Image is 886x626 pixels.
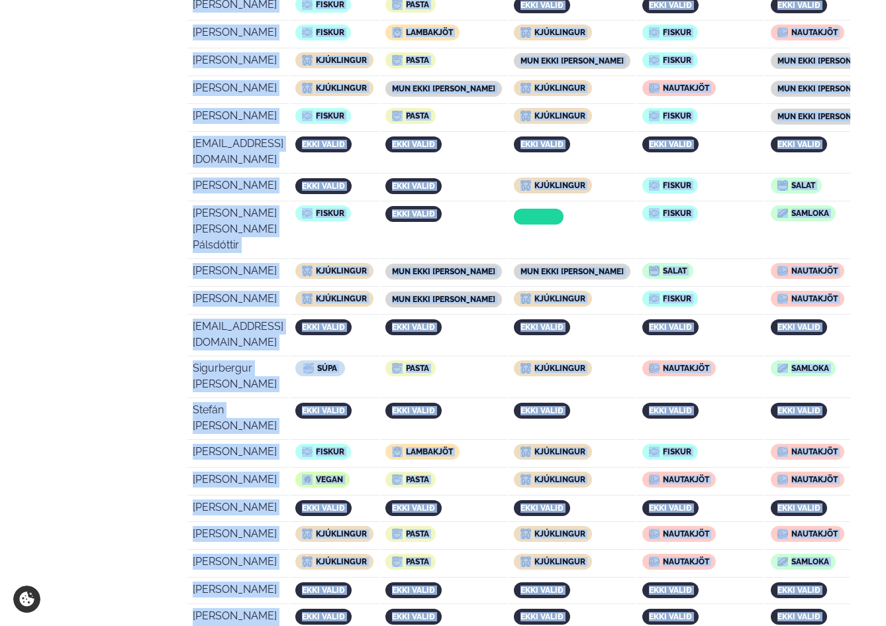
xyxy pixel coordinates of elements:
[663,475,709,484] span: Nautakjöt
[302,266,313,276] img: icon img
[791,266,838,276] span: Nautakjöt
[791,28,838,37] span: Nautakjöt
[392,323,435,332] span: ekki valið
[392,529,403,539] img: icon img
[534,529,585,539] span: Kjúklingur
[649,612,692,621] span: ekki valið
[302,446,313,457] img: icon img
[316,266,367,276] span: Kjúklingur
[302,612,345,621] span: ekki valið
[777,503,820,513] span: ekki valið
[316,557,367,566] span: Kjúklingur
[649,586,692,595] span: ekki valið
[316,529,367,539] span: Kjúklingur
[777,474,788,485] img: icon img
[777,84,881,93] span: mun ekki [PERSON_NAME]
[534,294,585,303] span: Kjúklingur
[187,316,289,356] td: [EMAIL_ADDRESS][DOMAIN_NAME]
[649,1,692,10] span: ekki valið
[392,503,435,513] span: ekki valið
[791,475,838,484] span: Nautakjöt
[649,180,660,191] img: icon img
[649,140,692,149] span: ekki valið
[316,294,367,303] span: Kjúklingur
[302,474,313,485] img: icon img
[520,556,531,567] img: icon img
[187,469,289,496] td: [PERSON_NAME]
[302,503,345,513] span: ekki valið
[187,22,289,48] td: [PERSON_NAME]
[663,447,691,456] span: Fiskur
[187,260,289,287] td: [PERSON_NAME]
[406,56,429,65] span: Pasta
[392,27,403,38] img: icon img
[663,529,709,539] span: Nautakjöt
[187,50,289,76] td: [PERSON_NAME]
[520,406,564,415] span: ekki valið
[316,83,367,93] span: Kjúklingur
[316,56,367,65] span: Kjúklingur
[392,140,435,149] span: ekki valið
[791,294,838,303] span: Nautakjöt
[520,83,531,93] img: icon img
[187,358,289,398] td: Sigurbergur [PERSON_NAME]
[534,364,585,373] span: Kjúklingur
[663,181,691,190] span: Fiskur
[302,55,313,66] img: icon img
[777,1,820,10] span: ekki valið
[791,364,829,373] span: Samloka
[406,28,453,37] span: Lambakjöt
[649,27,660,38] img: icon img
[777,27,788,38] img: icon img
[520,446,531,457] img: icon img
[534,181,585,190] span: Kjúklingur
[649,446,660,457] img: icon img
[187,497,289,522] td: [PERSON_NAME]
[649,474,660,485] img: icon img
[302,293,313,304] img: icon img
[392,295,495,304] span: mun ekki [PERSON_NAME]
[392,406,435,415] span: ekki valið
[777,266,788,276] img: icon img
[187,441,289,468] td: [PERSON_NAME]
[520,586,564,595] span: ekki valið
[302,529,313,539] img: icon img
[777,323,820,332] span: ekki valið
[777,112,881,121] span: mun ekki [PERSON_NAME]
[520,111,531,121] img: icon img
[406,111,429,121] span: Pasta
[187,551,289,578] td: [PERSON_NAME]
[520,1,564,10] span: ekki valið
[392,586,435,595] span: ekki valið
[302,111,313,121] img: icon img
[777,529,788,539] img: icon img
[392,612,435,621] span: ekki valið
[316,28,344,37] span: Fiskur
[663,557,709,566] span: Nautakjöt
[663,83,709,93] span: Nautakjöt
[777,140,820,149] span: ekki valið
[392,55,403,66] img: icon img
[777,557,788,566] img: icon img
[302,140,345,149] span: ekki valið
[520,180,531,191] img: icon img
[777,364,788,373] img: icon img
[663,294,691,303] span: Fiskur
[187,288,289,315] td: [PERSON_NAME]
[302,27,313,38] img: icon img
[534,28,585,37] span: Kjúklingur
[520,140,564,149] span: ekki valið
[649,529,660,539] img: icon img
[392,182,435,191] span: ekki valið
[187,133,289,174] td: [EMAIL_ADDRESS][DOMAIN_NAME]
[534,447,585,456] span: Kjúklingur
[649,83,660,93] img: icon img
[187,203,289,259] td: [PERSON_NAME] [PERSON_NAME] Pálsdóttir
[302,182,345,191] span: ekki valið
[534,111,585,121] span: Kjúklingur
[777,56,881,66] span: mun ekki [PERSON_NAME]
[791,447,838,456] span: Nautakjöt
[302,556,313,567] img: icon img
[649,363,660,374] img: icon img
[317,364,337,373] span: Súpa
